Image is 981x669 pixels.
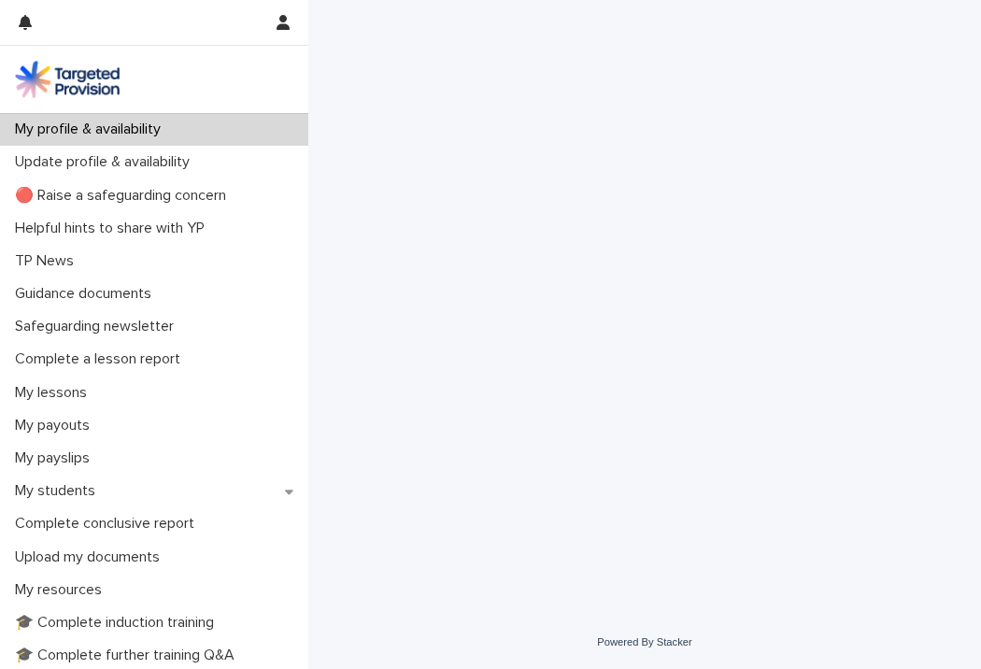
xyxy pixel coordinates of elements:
p: Upload my documents [7,548,175,566]
p: Guidance documents [7,285,166,303]
p: 🎓 Complete further training Q&A [7,647,249,664]
p: My students [7,482,110,500]
p: 🔴 Raise a safeguarding concern [7,187,241,205]
p: Update profile & availability [7,153,205,171]
p: My resources [7,581,117,599]
p: 🎓 Complete induction training [7,614,229,632]
a: Powered By Stacker [597,636,691,648]
p: Helpful hints to share with YP [7,220,220,237]
p: My payslips [7,449,105,467]
p: My lessons [7,384,102,402]
p: Complete conclusive report [7,515,209,533]
img: M5nRWzHhSzIhMunXDL62 [15,61,120,98]
p: Safeguarding newsletter [7,318,189,335]
p: TP News [7,252,89,270]
p: Complete a lesson report [7,350,195,368]
p: My payouts [7,417,105,434]
p: My profile & availability [7,121,176,138]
